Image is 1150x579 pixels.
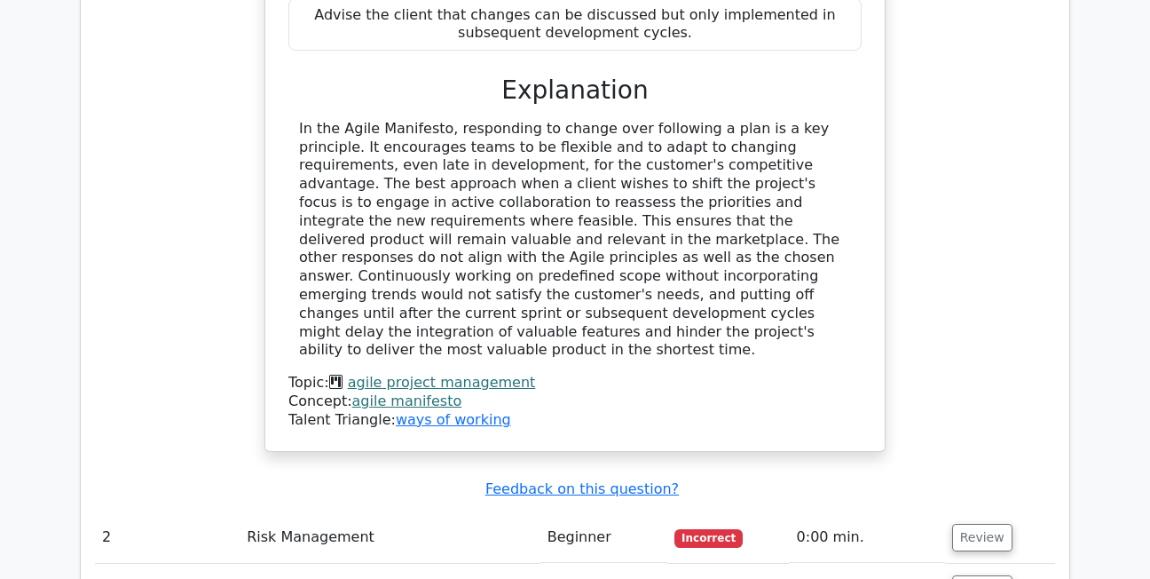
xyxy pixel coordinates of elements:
h3: Explanation [299,75,851,106]
div: Concept: [288,393,862,411]
td: 2 [95,512,240,563]
div: In the Agile Manifesto, responding to change over following a plan is a key principle. It encoura... [299,120,851,360]
span: Incorrect [674,529,743,547]
a: agile manifesto [352,393,462,409]
div: Talent Triangle: [288,374,862,429]
a: Feedback on this question? [485,480,679,497]
td: 0:00 min. [790,512,945,563]
a: agile project management [348,374,536,391]
td: Beginner [540,512,668,563]
a: ways of working [396,411,511,428]
button: Review [952,524,1012,551]
td: Risk Management [240,512,540,563]
div: Topic: [288,374,862,393]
